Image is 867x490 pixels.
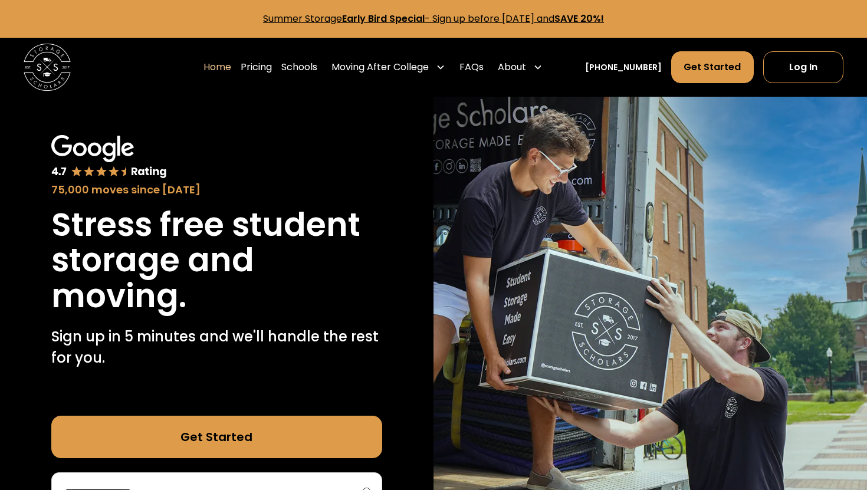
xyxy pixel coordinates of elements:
[498,60,526,74] div: About
[281,51,317,84] a: Schools
[51,182,382,198] div: 75,000 moves since [DATE]
[51,135,168,179] img: Google 4.7 star rating
[585,61,662,74] a: [PHONE_NUMBER]
[331,60,429,74] div: Moving After College
[763,51,843,83] a: Log In
[51,207,382,314] h1: Stress free student storage and moving.
[51,326,382,369] p: Sign up in 5 minutes and we'll handle the rest for you.
[671,51,753,83] a: Get Started
[263,12,604,25] a: Summer StorageEarly Bird Special- Sign up before [DATE] andSAVE 20%!
[241,51,272,84] a: Pricing
[327,51,450,84] div: Moving After College
[24,44,71,91] img: Storage Scholars main logo
[493,51,547,84] div: About
[203,51,231,84] a: Home
[51,416,382,458] a: Get Started
[342,12,425,25] strong: Early Bird Special
[459,51,484,84] a: FAQs
[554,12,604,25] strong: SAVE 20%!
